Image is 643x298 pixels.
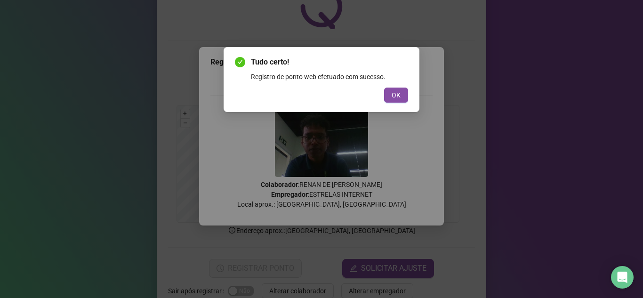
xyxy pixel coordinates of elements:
[251,72,408,82] div: Registro de ponto web efetuado com sucesso.
[384,88,408,103] button: OK
[235,57,245,67] span: check-circle
[392,90,401,100] span: OK
[251,56,408,68] span: Tudo certo!
[611,266,634,289] div: Open Intercom Messenger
